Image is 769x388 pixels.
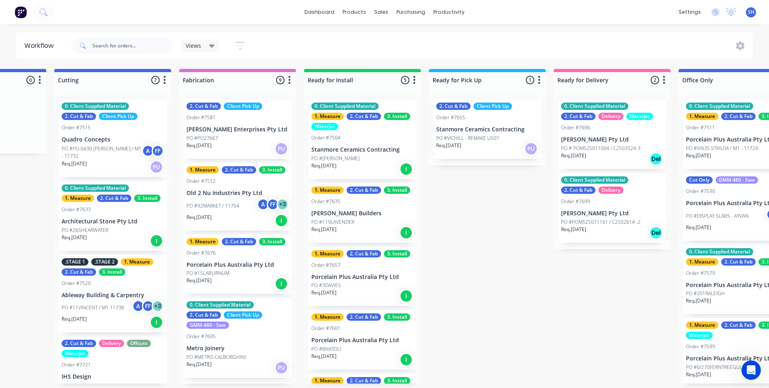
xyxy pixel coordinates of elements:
div: PU [275,361,288,374]
div: 2. Cut & Fab [222,166,256,174]
p: PO #[PERSON_NAME] [311,155,360,162]
div: 0. Client Supplied Material [561,176,628,184]
div: I [400,353,413,366]
div: Thanks for reaching out! I'll connect you with one of our human agents who can assist you with un... [13,89,126,121]
p: Req. [DATE] [62,234,87,241]
p: PO #15LABURNUM [186,270,229,277]
p: PO #METRO-CALBORGHINI [186,354,246,361]
p: Req. [DATE] [62,160,87,167]
div: Del [649,226,662,239]
div: I [275,214,288,227]
div: 1. Measure [686,258,718,266]
div: Order #7676 [186,249,216,257]
b: Maricar [47,135,68,141]
p: Req. [DATE] [186,277,212,284]
div: + 3 [276,198,289,210]
div: 2. Cut & Fab [62,113,96,120]
div: 2. Cut & Fab [347,313,381,321]
div: 0. Client Supplied Material [186,301,254,309]
div: 0. Client Supplied Material1. Measure2. Cut & Fab3. InstallWaterjetOrder #7504Stanmore Ceramics C... [308,99,417,179]
p: PO #9/635 STKILDA / M1 - 11729 [686,145,758,152]
div: perfect, thanks [PERSON_NAME] :) [45,183,156,201]
div: I [150,316,163,329]
div: I [400,289,413,302]
div: 2. Cut & FabClient Pick UpOrder #7655Stanmore Ceramics ContractingPO #VICHILL - REMAKE U501Req.[D... [433,99,542,159]
div: Order #7581 [186,114,216,121]
div: Order #7530 [686,188,715,195]
p: Req. [DATE] [686,224,711,231]
p: Req. [DATE] [686,297,711,304]
button: Home [127,3,142,19]
button: Upload attachment [39,266,45,272]
div: Order #7633 [62,206,91,213]
div: Order #7511 [686,124,715,131]
button: Gif picker [26,266,32,272]
div: 0. Client Supplied Material1. Measure2. Cut & Fab3. InstallOrder #7633Architectural Stone Pty Ltd... [58,181,167,251]
p: [PERSON_NAME] Enterprises Pty Ltd [186,126,289,133]
div: 1. Measure [311,313,344,321]
div: 3. Install [384,250,410,257]
span: Views [186,41,201,50]
div: 0. Client Supplied Material [561,103,628,110]
div: Waterjet [686,332,713,339]
p: Stanmore Ceramics Contracting [436,126,538,133]
p: PO #26SHEARWATER [62,227,108,234]
div: How can I help? [6,20,64,38]
div: Waterjet [311,123,338,130]
p: Architectural Stone Pty Ltd [62,218,164,225]
div: Factory says… [6,20,156,45]
div: 3. Install [259,238,285,245]
div: Morning [PERSON_NAME], SO 7503 should be all good now. [6,151,133,177]
p: PO #8NATOLI [311,345,341,353]
div: I [400,226,413,239]
div: 1. Measure [311,250,344,257]
div: Order #7695 [186,333,216,340]
button: Emoji picker [13,266,19,272]
div: Order #7635 [311,198,341,205]
div: 0. Client Supplied Material [686,103,753,110]
div: Factory says… [6,84,156,132]
div: Morning [PERSON_NAME], SO 7503 should be all good now. [13,156,126,172]
div: Client Pick Up [224,103,262,110]
p: PO #PO-0430 [PERSON_NAME] / M1 - 11732 [62,145,142,160]
div: .STAGE 1.STAGE 21. Measure2. Cut & Fab3. InstallOrder #7520Ableway Building & CarpentryPO #11VINC... [58,255,167,333]
p: PO #6/270FERNTREEGULLY [686,364,747,371]
div: 3. Install [259,166,285,174]
div: Order #7655 [436,114,465,121]
div: + 3 [152,300,164,312]
div: Client Pick Up [224,311,262,319]
p: PO #POMS25011161 / C2502614 -2 [561,219,640,226]
div: 2. Cut & Fab [62,268,96,276]
div: Delivery [598,186,623,194]
div: A [142,145,154,157]
p: Porcelain Plus Australia Pty Ltd [311,337,413,344]
img: Profile image for Maricar [23,4,36,17]
a: dashboard [300,6,338,18]
div: PU [525,142,538,155]
div: 2. Cut & Fab [347,250,381,257]
div: Delivery [598,113,623,120]
p: Req. [DATE] [561,226,586,233]
div: products [338,6,370,18]
p: Req. [DATE] [186,214,212,221]
div: 0. Client Supplied Material2. Cut & FabDeliveryWaterjetOrder #7696[PERSON_NAME] Pty LtdPO # POMS2... [558,99,666,169]
div: Maricar • 3h ago [13,240,54,245]
div: 2. Cut & Fab [561,186,595,194]
p: Req. [DATE] [311,226,336,233]
div: Thanks for reaching out! I'll connect you with one of our human agents who can assist you with un... [6,84,133,126]
div: 0. Client Supplied Material [62,103,129,110]
p: PO #PO27667 [186,135,218,142]
p: Req. [DATE] [686,152,711,159]
div: joined the conversation [47,134,126,141]
p: Req. [DATE] [561,152,586,159]
div: Sally says… [6,44,156,84]
p: Ableway Building & Carpentry [62,292,164,299]
div: sales [370,6,392,18]
div: 2. Cut & Fab [721,113,756,120]
div: Sally says… [6,183,156,208]
div: Order #7721 [62,361,91,369]
p: Req. [DATE] [62,315,87,323]
div: Delivery [99,340,124,347]
div: 0. Client Supplied Material2. Cut & FabClient Pick UpOrder #7515Quadro ConceptsPO #PO-0430 [PERSO... [58,99,167,177]
div: 3. Install [134,195,161,202]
